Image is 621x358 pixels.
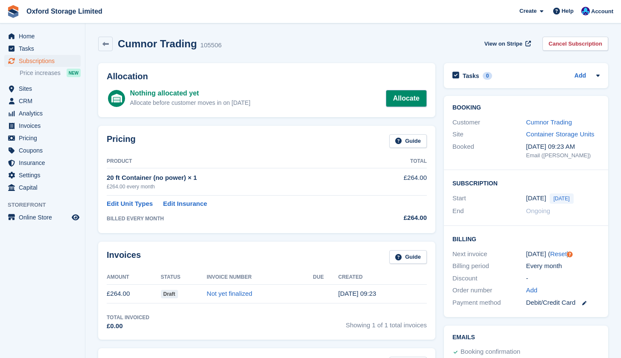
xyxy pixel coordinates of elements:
[526,286,538,295] a: Add
[346,314,427,331] span: Showing 1 of 1 total invoices
[386,90,427,107] a: Allocate
[107,321,149,331] div: £0.00
[367,155,427,168] th: Total
[526,142,600,152] div: [DATE] 09:23 AM
[7,5,20,18] img: stora-icon-8386f47178a22dfd0bd8f6a31ec36ba5ce8667c1dd55bd0f319d3a0aa187defe.svg
[4,83,81,95] a: menu
[107,183,367,191] div: £264.00 every month
[23,4,106,18] a: Oxford Storage Limited
[367,168,427,195] td: £264.00
[200,40,222,50] div: 105506
[550,250,567,257] a: Reset
[161,290,178,298] span: Draft
[19,157,70,169] span: Insurance
[130,88,250,98] div: Nothing allocated yet
[574,71,586,81] a: Add
[161,271,207,284] th: Status
[526,298,600,308] div: Debit/Credit Card
[526,261,600,271] div: Every month
[4,211,81,223] a: menu
[452,130,526,139] div: Site
[107,72,427,81] h2: Allocation
[19,55,70,67] span: Subscriptions
[526,151,600,160] div: Email ([PERSON_NAME])
[452,142,526,160] div: Booked
[526,130,595,138] a: Container Storage Units
[107,134,136,148] h2: Pricing
[107,284,161,303] td: £264.00
[4,144,81,156] a: menu
[452,286,526,295] div: Order number
[4,55,81,67] a: menu
[452,179,600,187] h2: Subscription
[19,95,70,107] span: CRM
[19,144,70,156] span: Coupons
[4,107,81,119] a: menu
[20,69,61,77] span: Price increases
[526,274,600,283] div: -
[19,120,70,132] span: Invoices
[452,334,600,341] h2: Emails
[107,215,367,222] div: BILLED EVERY MONTH
[163,199,207,209] a: Edit Insurance
[107,250,141,264] h2: Invoices
[562,7,574,15] span: Help
[19,169,70,181] span: Settings
[526,249,600,259] div: [DATE] ( )
[463,72,479,80] h2: Tasks
[130,98,250,107] div: Allocate before customer moves in on [DATE]
[4,95,81,107] a: menu
[107,314,149,321] div: Total Invoiced
[526,118,572,126] a: Cumnor Trading
[19,182,70,193] span: Capital
[107,271,161,284] th: Amount
[118,38,197,49] h2: Cumnor Trading
[19,83,70,95] span: Sites
[566,251,574,258] div: Tooltip anchor
[70,212,81,222] a: Preview store
[452,193,526,204] div: Start
[389,134,427,148] a: Guide
[526,207,551,214] span: Ongoing
[452,206,526,216] div: End
[313,271,338,284] th: Due
[67,69,81,77] div: NEW
[19,30,70,42] span: Home
[4,132,81,144] a: menu
[452,234,600,243] h2: Billing
[207,271,313,284] th: Invoice Number
[581,7,590,15] img: Jack Meredith
[338,290,376,297] time: 2025-09-02 08:23:57 UTC
[4,169,81,181] a: menu
[20,68,81,78] a: Price increases NEW
[4,43,81,55] a: menu
[4,182,81,193] a: menu
[452,261,526,271] div: Billing period
[526,193,546,203] time: 2025-09-02 00:00:00 UTC
[452,298,526,308] div: Payment method
[484,40,522,48] span: View on Stripe
[19,43,70,55] span: Tasks
[338,271,426,284] th: Created
[452,104,600,111] h2: Booking
[107,173,367,183] div: 20 ft Container (no power) × 1
[4,157,81,169] a: menu
[19,211,70,223] span: Online Store
[452,118,526,127] div: Customer
[19,107,70,119] span: Analytics
[4,120,81,132] a: menu
[19,132,70,144] span: Pricing
[389,250,427,264] a: Guide
[452,249,526,259] div: Next invoice
[107,199,153,209] a: Edit Unit Types
[207,290,252,297] a: Not yet finalized
[483,72,493,80] div: 0
[452,274,526,283] div: Discount
[519,7,536,15] span: Create
[550,193,574,204] span: [DATE]
[367,213,427,223] div: £264.00
[107,155,367,168] th: Product
[542,37,608,51] a: Cancel Subscription
[481,37,533,51] a: View on Stripe
[461,347,520,357] div: Booking confirmation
